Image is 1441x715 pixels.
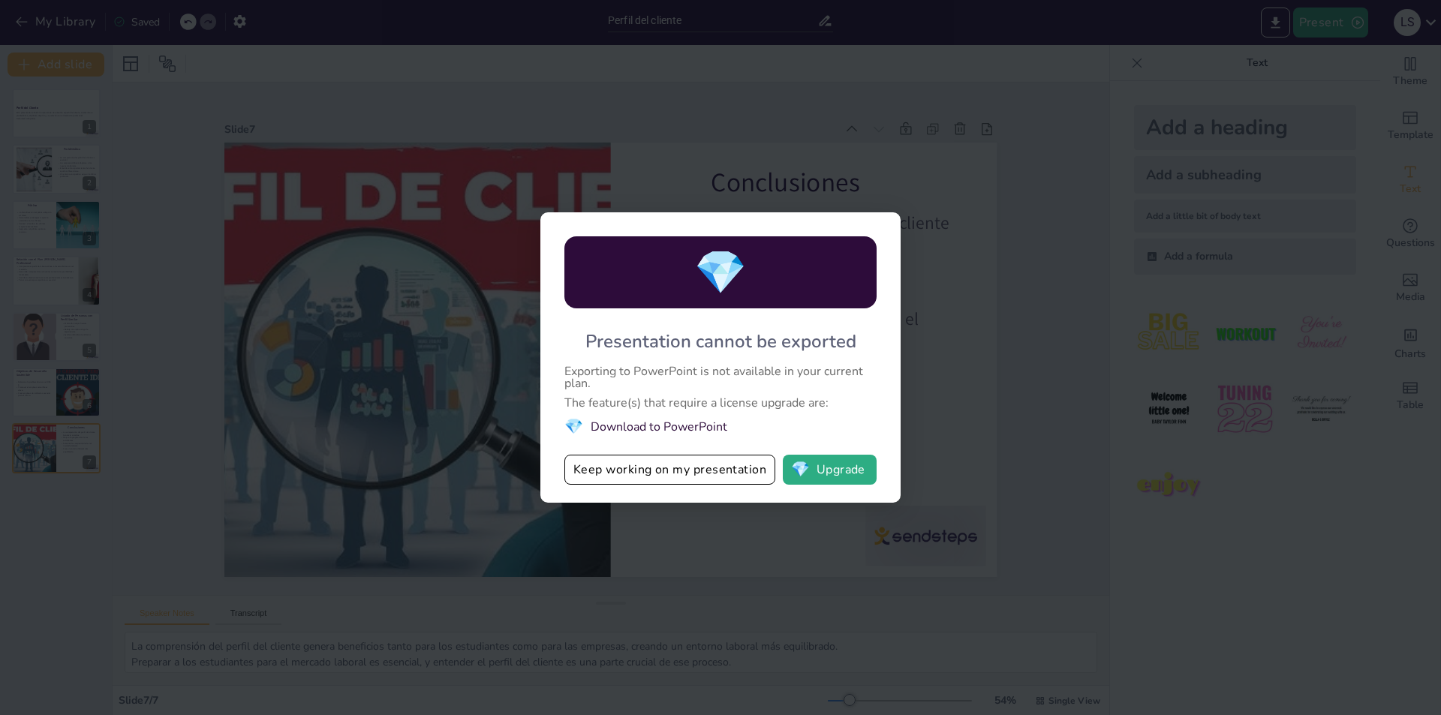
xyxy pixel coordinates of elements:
[585,329,856,353] div: Presentation cannot be exported
[564,455,775,485] button: Keep working on my presentation
[694,244,747,302] span: diamond
[791,462,810,477] span: diamond
[564,365,877,389] div: Exporting to PowerPoint is not available in your current plan.
[564,416,877,437] li: Download to PowerPoint
[564,416,583,437] span: diamond
[564,397,877,409] div: The feature(s) that require a license upgrade are:
[783,455,877,485] button: diamondUpgrade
